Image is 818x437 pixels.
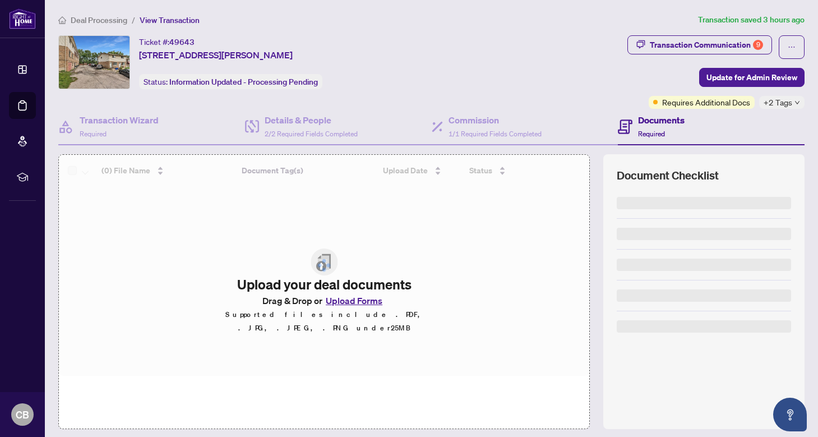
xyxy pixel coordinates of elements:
[627,35,772,54] button: Transaction Communication9
[449,130,542,138] span: 1/1 Required Fields Completed
[650,36,763,54] div: Transaction Communication
[169,37,195,47] span: 49643
[706,68,797,86] span: Update for Admin Review
[139,35,195,48] div: Ticket #:
[139,74,322,89] div: Status:
[788,43,796,51] span: ellipsis
[9,8,36,29] img: logo
[764,96,792,109] span: +2 Tags
[773,398,807,431] button: Open asap
[699,68,805,87] button: Update for Admin Review
[617,168,719,183] span: Document Checklist
[753,40,763,50] div: 9
[16,407,29,422] span: CB
[59,36,130,89] img: IMG-40696009_1.jpg
[449,113,542,127] h4: Commission
[265,130,358,138] span: 2/2 Required Fields Completed
[140,15,200,25] span: View Transaction
[71,15,127,25] span: Deal Processing
[80,113,159,127] h4: Transaction Wizard
[638,113,685,127] h4: Documents
[698,13,805,26] article: Transaction saved 3 hours ago
[638,130,665,138] span: Required
[265,113,358,127] h4: Details & People
[662,96,750,108] span: Requires Additional Docs
[80,130,107,138] span: Required
[132,13,135,26] li: /
[58,16,66,24] span: home
[139,48,293,62] span: [STREET_ADDRESS][PERSON_NAME]
[794,100,800,105] span: down
[169,77,318,87] span: Information Updated - Processing Pending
